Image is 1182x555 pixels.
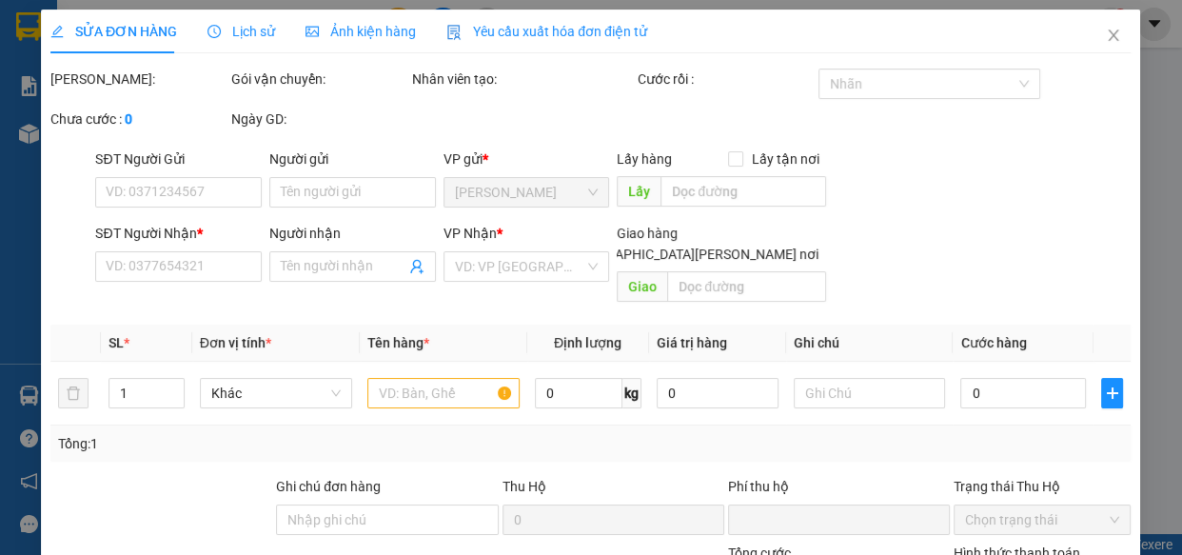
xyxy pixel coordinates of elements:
div: SĐT Người Gửi [96,149,263,169]
div: Gói vận chuyển: [231,69,408,89]
span: Lấy hàng [618,151,673,167]
div: [PERSON_NAME]: [50,69,227,89]
span: Định lượng [554,335,621,350]
input: VD: Bàn, Ghế [367,378,520,408]
div: Tổng: 1 [58,433,458,454]
input: Ghi Chú [794,378,946,408]
div: [PERSON_NAME] [16,16,168,59]
span: Tên hàng [367,335,429,350]
label: Ghi chú đơn hàng [277,479,382,494]
span: Lịch sử [208,24,276,39]
span: Hồ Chí Minh [455,178,599,207]
span: edit [50,25,64,38]
div: Cước rồi : [638,69,815,89]
div: Chưa cước : [50,109,227,129]
img: icon [447,25,463,40]
span: Khác [211,379,341,407]
button: Close [1088,10,1141,63]
span: SL [108,335,124,350]
span: Thu Hộ [502,479,546,494]
div: DIỄM [182,59,335,82]
span: Nhận: [182,16,227,36]
div: Người nhận [270,223,437,244]
span: CC [179,120,202,140]
div: [PERSON_NAME] [182,16,335,59]
span: Ảnh kiện hàng [306,24,417,39]
span: close [1107,28,1122,43]
div: Nhân viên tạo: [412,69,634,89]
button: delete [58,378,89,408]
div: Người gửi [270,149,437,169]
div: SĐT Người Nhận [96,223,263,244]
span: SỬA ĐƠN HÀNG [50,24,177,39]
span: Giao [618,271,668,302]
div: 0772557989 [16,82,168,109]
span: Đơn vị tính [200,335,271,350]
button: plus [1102,378,1124,408]
span: picture [306,25,320,38]
div: VP gửi [443,149,610,169]
span: Giao hàng [618,226,679,241]
input: Dọc đường [661,176,827,207]
span: Chọn trạng thái [966,505,1120,534]
span: Lấy [618,176,661,207]
span: Gửi: [16,16,46,36]
span: Cước hàng [961,335,1027,350]
span: user-add [409,259,424,274]
div: HAY [16,59,168,82]
div: 0366436149 [182,82,335,109]
div: Ngày GD: [231,109,408,129]
div: Trạng thái Thu Hộ [955,476,1132,497]
input: Ghi chú đơn hàng [277,505,499,535]
span: Giá trị hàng [657,335,727,350]
b: 0 [125,111,132,127]
span: Yêu cầu xuất hóa đơn điện tử [447,24,648,39]
span: [GEOGRAPHIC_DATA][PERSON_NAME] nơi [560,244,827,265]
div: Phí thu hộ [728,476,950,505]
span: VP Nhận [443,226,497,241]
th: Ghi chú [786,325,954,362]
span: kg [622,378,641,408]
span: clock-circle [208,25,222,38]
span: plus [1103,386,1123,401]
span: Lấy tận nơi [744,149,827,169]
input: Dọc đường [668,271,827,302]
